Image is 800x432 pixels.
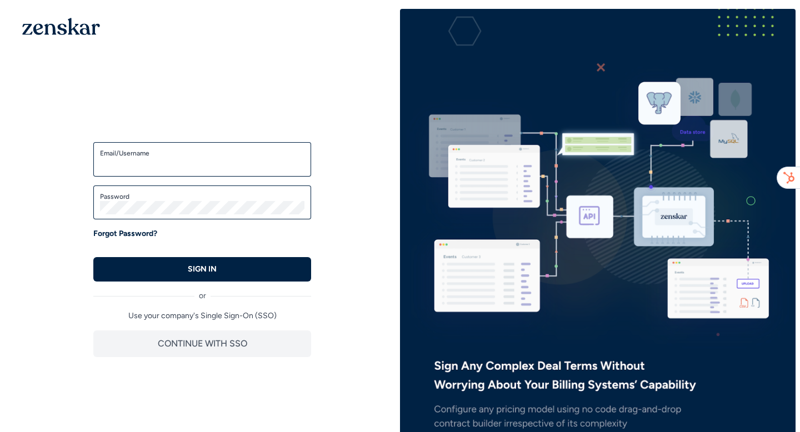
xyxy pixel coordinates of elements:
p: Use your company's Single Sign-On (SSO) [93,310,311,322]
button: SIGN IN [93,257,311,282]
button: CONTINUE WITH SSO [93,330,311,357]
div: or [93,282,311,302]
label: Email/Username [100,149,304,158]
img: 1OGAJ2xQqyY4LXKgY66KYq0eOWRCkrZdAb3gUhuVAqdWPZE9SRJmCz+oDMSn4zDLXe31Ii730ItAGKgCKgCCgCikA4Av8PJUP... [22,18,100,35]
a: Forgot Password? [93,228,157,239]
label: Password [100,192,304,201]
p: SIGN IN [188,264,217,275]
